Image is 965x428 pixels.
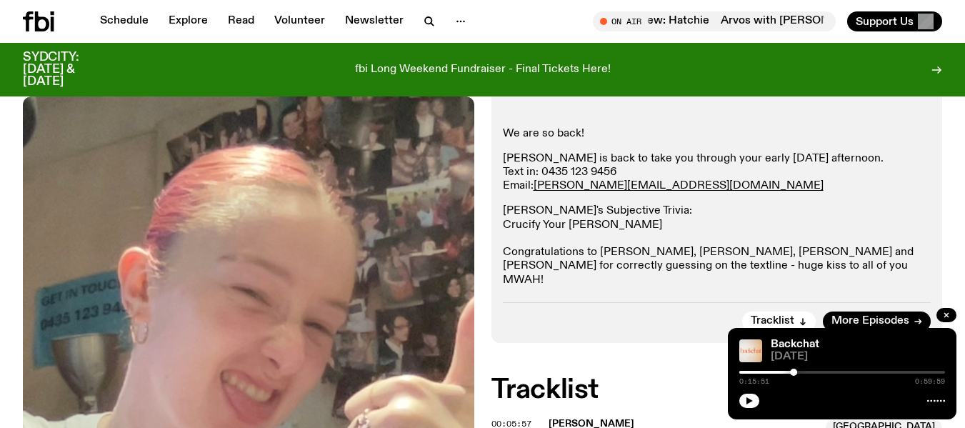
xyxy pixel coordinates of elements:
a: Backchat [771,339,819,350]
button: On AirArvos with [PERSON_NAME] ✩ Interview: HatchieArvos with [PERSON_NAME] ✩ Interview: Hatchie [593,11,836,31]
a: More Episodes [823,312,931,332]
button: 00:05:57 [491,420,531,428]
a: Explore [160,11,216,31]
span: Tracklist [751,316,794,327]
a: Newsletter [336,11,412,31]
p: [PERSON_NAME] is back to take you through your early [DATE] afternoon. Text in: 0435 123 9456 Email: [503,152,931,194]
a: Volunteer [266,11,334,31]
p: fbi Long Weekend Fundraiser - Final Tickets Here! [355,64,611,76]
span: More Episodes [831,316,909,327]
button: Tracklist [742,312,816,332]
span: 0:59:59 [915,378,945,385]
span: [DATE] [771,352,945,362]
a: Schedule [91,11,157,31]
p: We are so back! [503,127,931,141]
h2: Tracklist [491,377,943,403]
p: [PERSON_NAME]'s Subjective Trivia: Crucify Your [PERSON_NAME] Congratulations to [PERSON_NAME], [... [503,204,931,287]
a: Read [219,11,263,31]
span: 0:15:51 [739,378,769,385]
button: Support Us [847,11,942,31]
a: [PERSON_NAME][EMAIL_ADDRESS][DOMAIN_NAME] [534,180,824,191]
span: Support Us [856,15,914,28]
h3: SYDCITY: [DATE] & [DATE] [23,51,114,88]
